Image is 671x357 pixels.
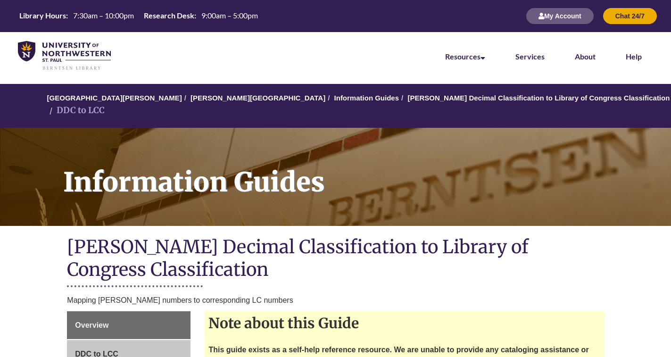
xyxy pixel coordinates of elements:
button: My Account [526,8,594,24]
span: Overview [75,321,108,329]
span: 9:00am – 5:00pm [201,11,258,20]
h1: Information Guides [53,128,671,214]
table: Hours Today [16,10,262,21]
a: About [575,52,596,61]
th: Library Hours: [16,10,69,21]
span: Mapping [PERSON_NAME] numbers to corresponding LC numbers [67,296,293,304]
a: Resources [445,52,485,61]
a: [PERSON_NAME][GEOGRAPHIC_DATA] [191,94,325,102]
a: My Account [526,12,594,20]
a: Overview [67,311,191,340]
a: [PERSON_NAME] Decimal Classification to Library of Congress Classification [407,94,670,102]
h2: Note about this Guide [205,311,604,335]
h1: [PERSON_NAME] Decimal Classification to Library of Congress Classification [67,235,604,283]
a: Chat 24/7 [603,12,657,20]
th: Research Desk: [140,10,198,21]
span: 7:30am – 10:00pm [73,11,134,20]
a: [GEOGRAPHIC_DATA][PERSON_NAME] [47,94,182,102]
a: Help [626,52,642,61]
li: DDC to LCC [47,104,105,117]
img: UNWSP Library Logo [18,41,111,71]
button: Chat 24/7 [603,8,657,24]
a: Services [515,52,545,61]
a: Information Guides [334,94,399,102]
a: Hours Today [16,10,262,22]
